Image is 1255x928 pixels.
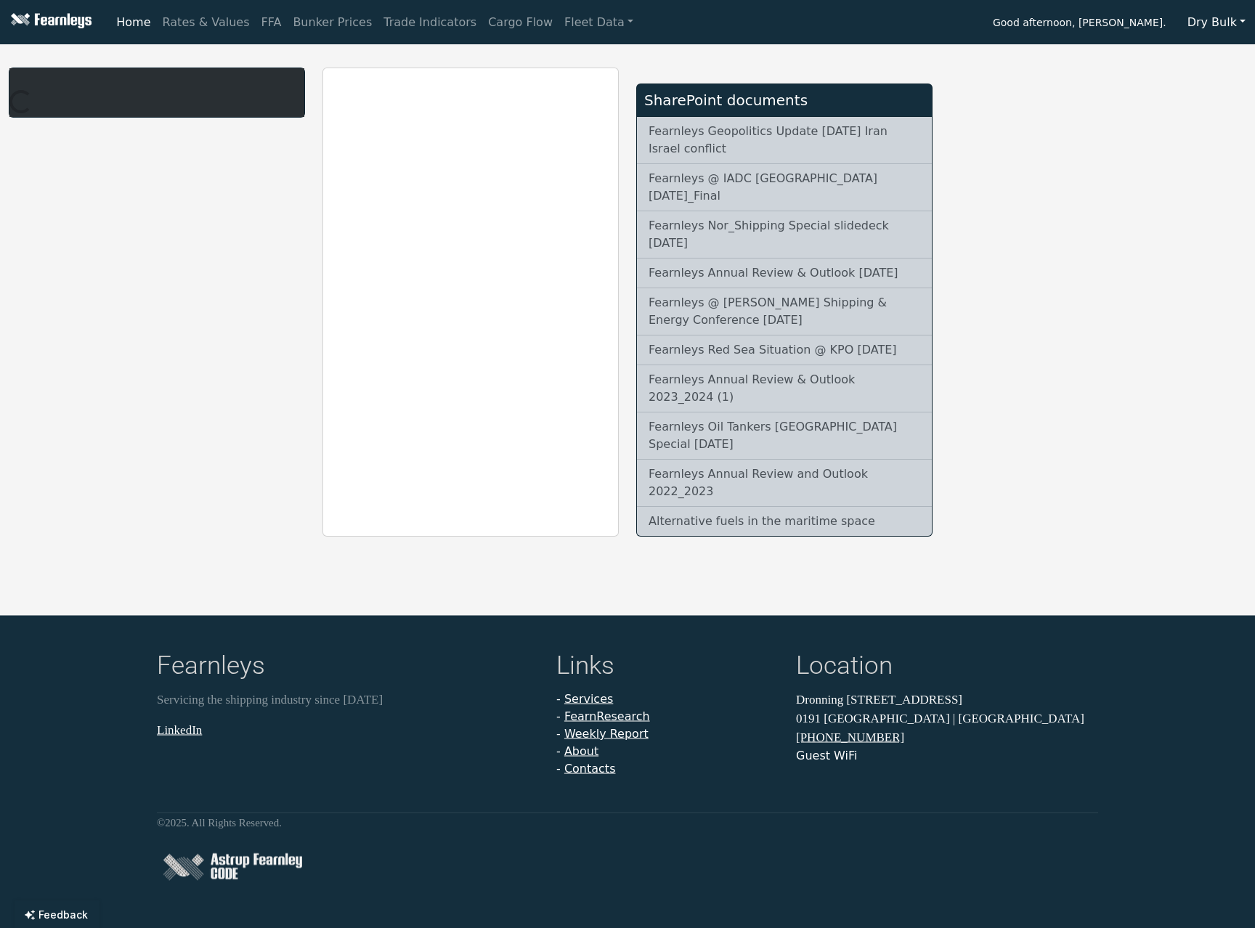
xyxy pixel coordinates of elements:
[323,68,618,536] iframe: report archive
[556,691,779,708] li: -
[796,730,904,744] a: [PHONE_NUMBER]
[637,365,932,412] a: Fearnleys Annual Review & Outlook 2023_2024 (1)
[637,288,932,335] a: Fearnleys @ [PERSON_NAME] Shipping & Energy Conference [DATE]
[637,335,932,365] a: Fearnleys Red Sea Situation @ KPO [DATE]
[796,691,1098,709] p: Dronning [STREET_ADDRESS]
[637,164,932,211] a: Fearnleys @ IADC [GEOGRAPHIC_DATA] [DATE]_Final
[157,8,256,37] a: Rates & Values
[564,762,616,776] a: Contacts
[637,460,932,507] a: Fearnleys Annual Review and Outlook 2022_2023
[637,211,932,259] a: Fearnleys Nor_Shipping Special slidedeck [DATE]
[1178,9,1255,36] button: Dry Bulk
[637,412,932,460] a: Fearnleys Oil Tankers [GEOGRAPHIC_DATA] Special [DATE]
[556,760,779,778] li: -
[564,692,613,706] a: Services
[7,13,92,31] img: Fearnleys Logo
[482,8,559,37] a: Cargo Flow
[796,651,1098,685] h4: Location
[256,8,288,37] a: FFA
[796,747,857,765] button: Guest WiFi
[157,651,539,685] h4: Fearnleys
[637,117,932,164] a: Fearnleys Geopolitics Update [DATE] Iran Israel conflict
[559,8,639,37] a: Fleet Data
[157,691,539,709] p: Servicing the shipping industry since [DATE]
[644,91,925,109] div: SharePoint documents
[157,817,282,829] small: © 2025 . All Rights Reserved.
[993,12,1166,36] span: Good afternoon, [PERSON_NAME].
[157,723,202,736] a: LinkedIn
[564,744,598,758] a: About
[287,8,378,37] a: Bunker Prices
[564,709,650,723] a: FearnResearch
[378,8,482,37] a: Trade Indicators
[564,727,649,741] a: Weekly Report
[796,709,1098,728] p: 0191 [GEOGRAPHIC_DATA] | [GEOGRAPHIC_DATA]
[556,725,779,743] li: -
[110,8,156,37] a: Home
[556,743,779,760] li: -
[556,651,779,685] h4: Links
[556,708,779,725] li: -
[637,259,932,288] a: Fearnleys Annual Review & Outlook [DATE]
[637,507,932,536] a: Alternative fuels in the maritime space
